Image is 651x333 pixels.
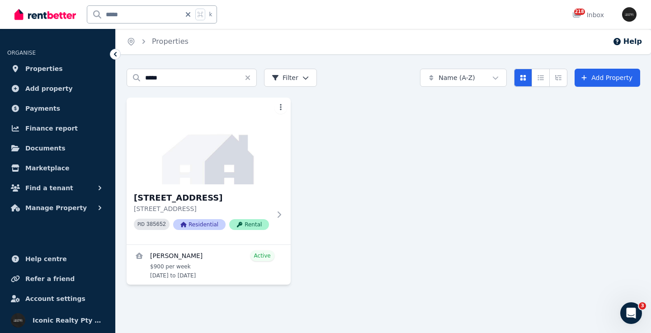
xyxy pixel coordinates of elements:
[7,250,108,268] a: Help centre
[25,183,73,193] span: Find a tenant
[229,219,269,230] span: Rental
[7,139,108,157] a: Documents
[137,222,145,227] small: PID
[134,204,271,213] p: [STREET_ADDRESS]
[613,36,642,47] button: Help
[7,99,108,117] a: Payments
[25,163,69,174] span: Marketplace
[7,199,108,217] button: Manage Property
[25,143,66,154] span: Documents
[420,69,507,87] button: Name (A-Z)
[7,50,36,56] span: ORGANISE
[25,293,85,304] span: Account settings
[7,80,108,98] a: Add property
[25,202,87,213] span: Manage Property
[14,8,76,21] img: RentBetter
[25,83,73,94] span: Add property
[127,98,291,244] a: 1/108 Eastern Ave, Kingsford - 52[STREET_ADDRESS][STREET_ADDRESS]PID 385652ResidentialRental
[549,69,567,87] button: Expanded list view
[127,98,291,184] img: 1/108 Eastern Ave, Kingsford - 52
[7,270,108,288] a: Refer a friend
[11,313,25,328] img: Iconic Realty Pty Ltd
[25,253,67,264] span: Help centre
[7,119,108,137] a: Finance report
[439,73,475,82] span: Name (A-Z)
[574,9,585,15] span: 218
[209,11,212,18] span: k
[173,219,226,230] span: Residential
[272,73,298,82] span: Filter
[514,69,567,87] div: View options
[116,29,199,54] nav: Breadcrumb
[7,179,108,197] button: Find a tenant
[127,245,291,285] a: View details for Emily Hutchinson
[7,60,108,78] a: Properties
[639,302,646,310] span: 3
[572,10,604,19] div: Inbox
[134,192,271,204] h3: [STREET_ADDRESS]
[25,123,78,134] span: Finance report
[575,69,640,87] a: Add Property
[244,69,257,87] button: Clear search
[514,69,532,87] button: Card view
[33,315,104,326] span: Iconic Realty Pty Ltd
[274,101,287,114] button: More options
[146,221,166,228] code: 385652
[7,290,108,308] a: Account settings
[532,69,550,87] button: Compact list view
[620,302,642,324] iframe: Intercom live chat
[264,69,317,87] button: Filter
[25,103,60,114] span: Payments
[7,159,108,177] a: Marketplace
[25,273,75,284] span: Refer a friend
[622,7,637,22] img: Iconic Realty Pty Ltd
[152,37,189,46] a: Properties
[25,63,63,74] span: Properties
